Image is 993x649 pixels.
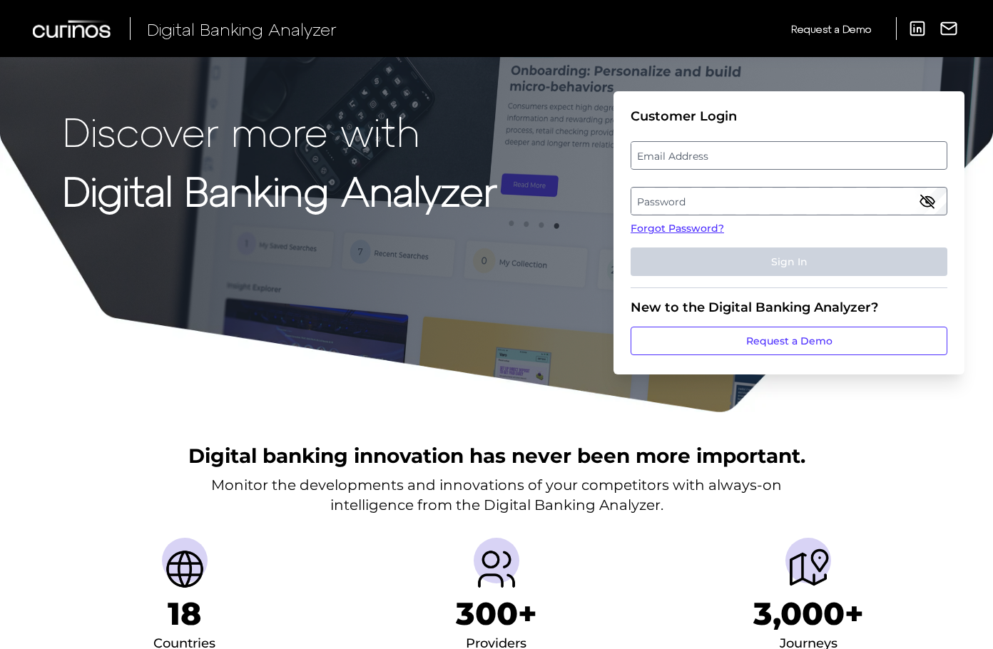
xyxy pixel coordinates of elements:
[147,19,337,39] span: Digital Banking Analyzer
[785,546,831,592] img: Journeys
[631,188,946,214] label: Password
[188,442,805,469] h2: Digital banking innovation has never been more important.
[631,300,947,315] div: New to the Digital Banking Analyzer?
[631,221,947,236] a: Forgot Password?
[791,23,871,35] span: Request a Demo
[456,595,537,633] h1: 300+
[33,20,113,38] img: Curinos
[631,247,947,276] button: Sign In
[753,595,864,633] h1: 3,000+
[211,475,782,515] p: Monitor the developments and innovations of your competitors with always-on intelligence from the...
[631,327,947,355] a: Request a Demo
[63,166,497,214] strong: Digital Banking Analyzer
[631,143,946,168] label: Email Address
[162,546,208,592] img: Countries
[474,546,519,592] img: Providers
[631,108,947,124] div: Customer Login
[168,595,201,633] h1: 18
[63,108,497,153] p: Discover more with
[791,17,871,41] a: Request a Demo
